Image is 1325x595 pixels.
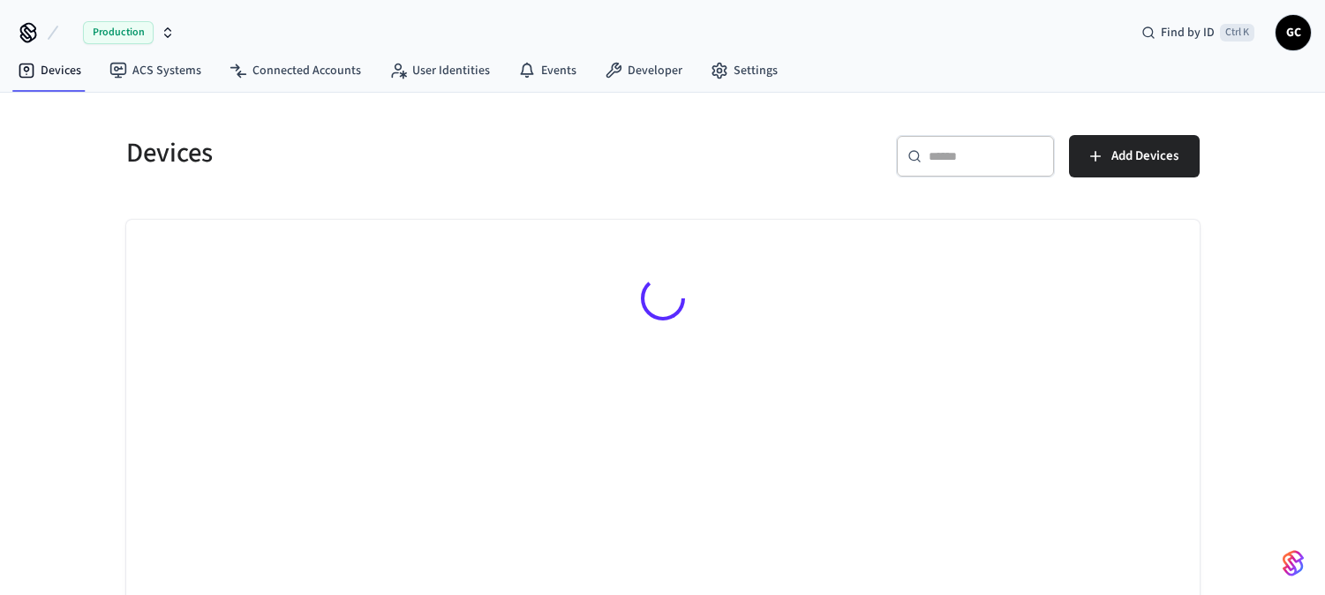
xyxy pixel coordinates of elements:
[1069,135,1200,177] button: Add Devices
[375,55,504,87] a: User Identities
[1283,549,1304,577] img: SeamLogoGradient.69752ec5.svg
[215,55,375,87] a: Connected Accounts
[95,55,215,87] a: ACS Systems
[1111,145,1178,168] span: Add Devices
[1276,15,1311,50] button: GC
[83,21,154,44] span: Production
[1161,24,1215,41] span: Find by ID
[504,55,591,87] a: Events
[1220,24,1254,41] span: Ctrl K
[1127,17,1269,49] div: Find by IDCtrl K
[591,55,696,87] a: Developer
[696,55,792,87] a: Settings
[4,55,95,87] a: Devices
[126,135,652,171] h5: Devices
[1277,17,1309,49] span: GC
